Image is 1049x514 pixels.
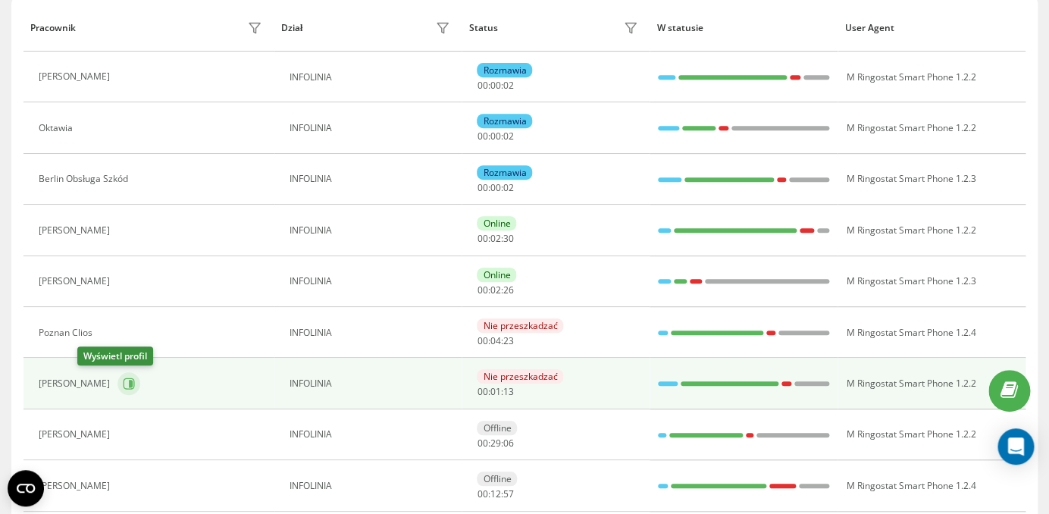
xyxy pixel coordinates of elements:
div: Berlin Obsługa Szkód [39,174,132,184]
div: Status [469,23,498,33]
span: M Ringostat Smart Phone 1.2.4 [846,326,975,339]
span: 12 [490,487,500,500]
span: 00 [477,385,487,398]
span: 02 [490,284,500,296]
div: : : [477,233,513,244]
div: INFOLINIA [290,72,454,83]
span: 30 [503,232,513,245]
div: Rozmawia [477,63,532,77]
span: 13 [503,385,513,398]
span: 00 [490,181,500,194]
span: M Ringostat Smart Phone 1.2.4 [846,479,975,492]
div: User Agent [845,23,1019,33]
div: Pracownik [30,23,76,33]
span: M Ringostat Smart Phone 1.2.2 [846,71,975,83]
span: 01 [490,385,500,398]
span: M Ringostat Smart Phone 1.2.2 [846,377,975,390]
div: Nie przeszkadzać [477,369,563,384]
div: Offline [477,472,517,486]
div: Nie przeszkadzać [477,318,563,333]
div: : : [477,336,513,346]
span: 06 [503,437,513,450]
span: 00 [477,79,487,92]
div: [PERSON_NAME] [39,276,114,287]
div: : : [477,285,513,296]
div: INFOLINIA [290,328,454,338]
span: 00 [477,284,487,296]
div: Wyświetl profil [77,346,153,365]
span: M Ringostat Smart Phone 1.2.2 [846,224,975,237]
div: INFOLINIA [290,174,454,184]
div: Rozmawia [477,114,532,128]
span: 00 [490,130,500,143]
div: Rozmawia [477,165,532,180]
span: 00 [477,130,487,143]
div: [PERSON_NAME] [39,481,114,491]
span: 00 [477,232,487,245]
div: Dział [281,23,302,33]
div: [PERSON_NAME] [39,225,114,236]
span: 02 [490,232,500,245]
div: : : [477,183,513,193]
span: 29 [490,437,500,450]
span: 00 [477,487,487,500]
div: W statusie [657,23,831,33]
div: : : [477,489,513,500]
div: Open Intercom Messenger [997,428,1034,465]
div: [PERSON_NAME] [39,71,114,82]
div: Offline [477,421,517,435]
div: INFOLINIA [290,276,454,287]
div: Oktawia [39,123,77,133]
span: M Ringostat Smart Phone 1.2.2 [846,428,975,440]
span: 57 [503,487,513,500]
div: INFOLINIA [290,225,454,236]
span: M Ringostat Smart Phone 1.2.3 [846,274,975,287]
div: : : [477,438,513,449]
span: 02 [503,181,513,194]
span: M Ringostat Smart Phone 1.2.3 [846,172,975,185]
div: INFOLINIA [290,123,454,133]
span: 00 [477,437,487,450]
div: : : [477,387,513,397]
div: Online [477,216,516,230]
span: 26 [503,284,513,296]
span: 23 [503,334,513,347]
span: 02 [503,79,513,92]
button: Open CMP widget [8,470,44,506]
span: 00 [477,181,487,194]
div: INFOLINIA [290,378,454,389]
span: 00 [477,334,487,347]
span: M Ringostat Smart Phone 1.2.2 [846,121,975,134]
div: [PERSON_NAME] [39,429,114,440]
div: [PERSON_NAME] [39,378,114,389]
div: INFOLINIA [290,481,454,491]
div: : : [477,80,513,91]
span: 02 [503,130,513,143]
span: 04 [490,334,500,347]
div: Online [477,268,516,282]
div: Poznan Clios [39,328,96,338]
div: INFOLINIA [290,429,454,440]
div: : : [477,131,513,142]
span: 00 [490,79,500,92]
